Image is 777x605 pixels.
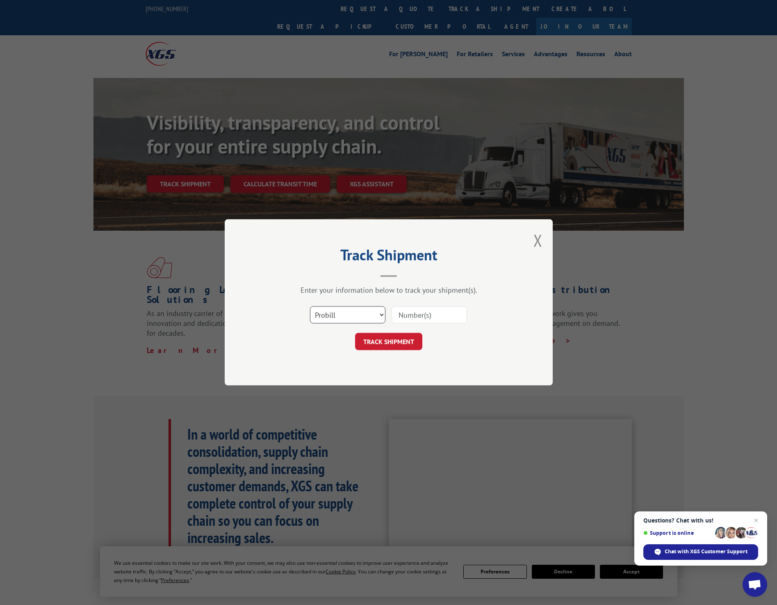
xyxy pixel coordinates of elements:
button: Close modal [533,229,542,251]
span: Close chat [751,516,761,525]
span: Chat with XGS Customer Support [665,548,747,555]
span: Questions? Chat with us! [643,517,758,524]
button: TRACK SHIPMENT [355,333,422,351]
input: Number(s) [392,307,467,324]
span: Support is online [643,530,712,536]
div: Chat with XGS Customer Support [643,544,758,560]
div: Open chat [743,572,767,597]
div: Enter your information below to track your shipment(s). [266,286,512,295]
h2: Track Shipment [266,249,512,265]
